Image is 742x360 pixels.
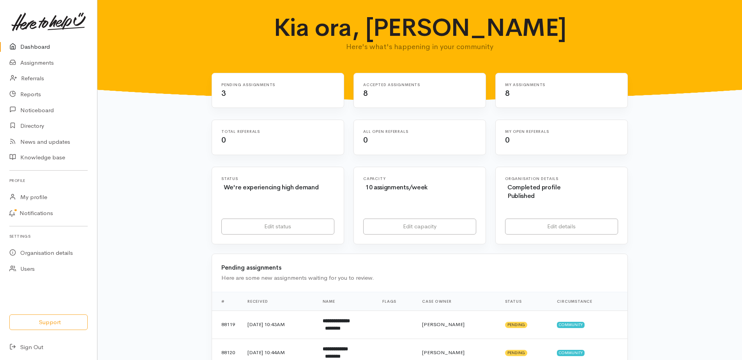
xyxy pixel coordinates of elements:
h6: Accepted assignments [363,83,467,87]
h6: My open referrals [505,129,609,134]
div: Here are some new assignments waiting for you to review. [221,274,618,282]
span: 0 [505,135,510,145]
th: Circumstance [551,292,627,311]
th: Name [316,292,376,311]
p: Here's what's happening in your community [268,41,572,52]
th: # [212,292,241,311]
span: Community [557,322,585,328]
a: Edit details [505,219,618,235]
span: Pending [505,350,527,356]
h6: Settings [9,231,88,242]
b: Pending assignments [221,264,281,271]
th: Flags [376,292,416,311]
span: Pending [505,322,527,328]
span: Published [507,192,535,200]
th: Case Owner [416,292,498,311]
h6: Pending assignments [221,83,325,87]
h1: Kia ora, [PERSON_NAME] [268,14,572,41]
button: Support [9,314,88,330]
h6: All open referrals [363,129,467,134]
th: Status [499,292,551,311]
h6: My assignments [505,83,609,87]
h6: Capacity [363,176,476,181]
h6: Organisation Details [505,176,618,181]
a: Edit capacity [363,219,476,235]
td: 88119 [212,311,241,339]
span: 10 assignments/week [366,183,428,191]
td: [PERSON_NAME] [416,311,498,339]
span: Community [557,350,585,356]
h6: Profile [9,175,88,186]
th: Received [241,292,316,311]
span: 8 [363,88,368,98]
span: We're experiencing high demand [224,183,318,191]
span: 0 [221,135,226,145]
span: Completed profile [507,183,561,191]
span: 8 [505,88,510,98]
td: [DATE] 10:43AM [241,311,316,339]
span: 3 [221,88,226,98]
a: Edit status [221,219,334,235]
h6: Total referrals [221,129,325,134]
h6: Status [221,176,334,181]
span: 0 [363,135,368,145]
